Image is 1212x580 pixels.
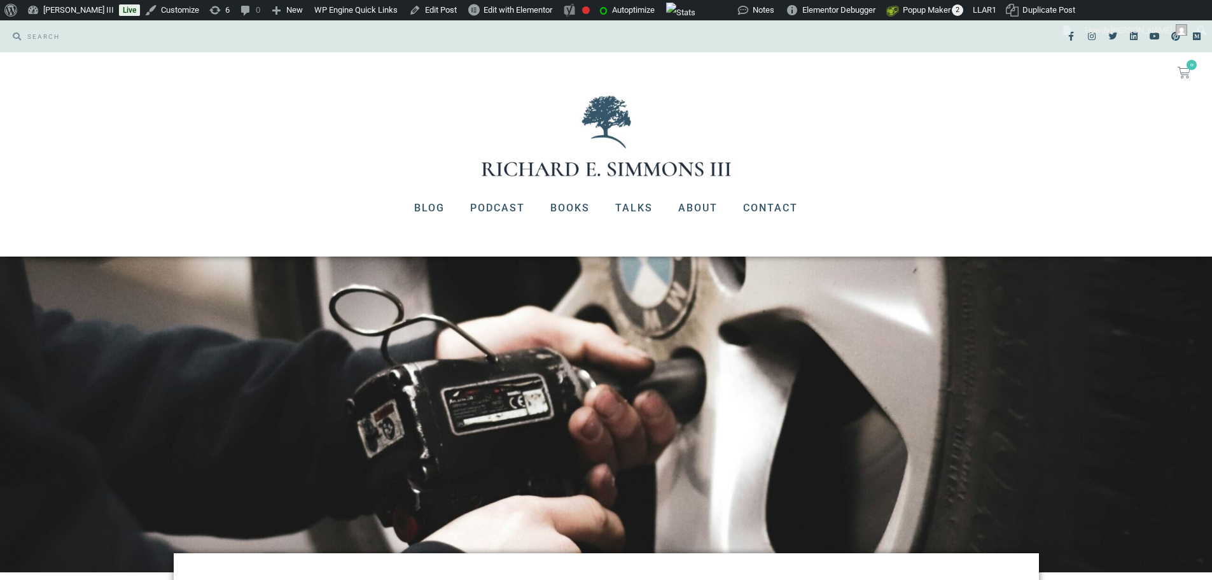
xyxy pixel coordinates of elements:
[1080,20,1192,41] a: Howdy,
[1162,59,1206,87] a: 0
[457,192,538,225] a: Podcast
[538,192,603,225] a: Books
[1187,60,1197,70] span: 0
[603,192,665,225] a: Talks
[952,4,963,16] span: 2
[1111,25,1172,35] span: [PERSON_NAME]
[401,192,457,225] a: Blog
[582,6,590,14] div: Focus keyphrase not set
[665,192,730,225] a: About
[666,3,695,23] img: Views over 48 hours. Click for more Jetpack Stats.
[992,5,996,15] span: 1
[119,4,140,16] a: Live
[730,192,811,225] a: Contact
[484,5,552,15] span: Edit with Elementor
[21,27,600,46] input: SEARCH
